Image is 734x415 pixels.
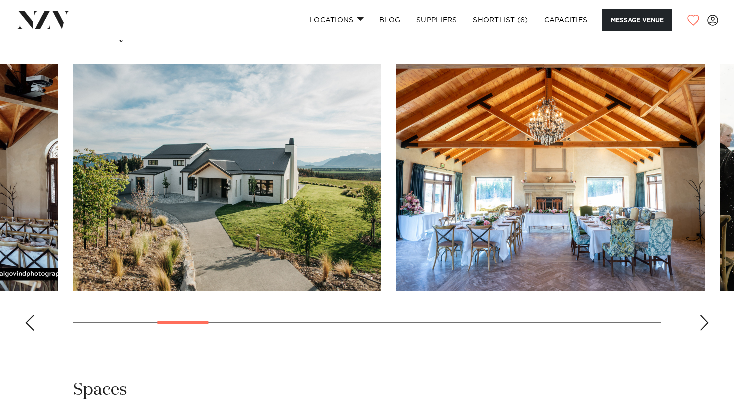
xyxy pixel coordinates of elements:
h2: Spaces [73,379,127,401]
a: SUPPLIERS [408,9,465,31]
a: Capacities [536,9,596,31]
a: Locations [302,9,371,31]
a: BLOG [371,9,408,31]
swiper-slide: 4 / 21 [73,64,381,291]
img: nzv-logo.png [16,11,70,29]
button: Message Venue [602,9,672,31]
a: Shortlist (6) [465,9,536,31]
swiper-slide: 5 / 21 [396,64,705,291]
